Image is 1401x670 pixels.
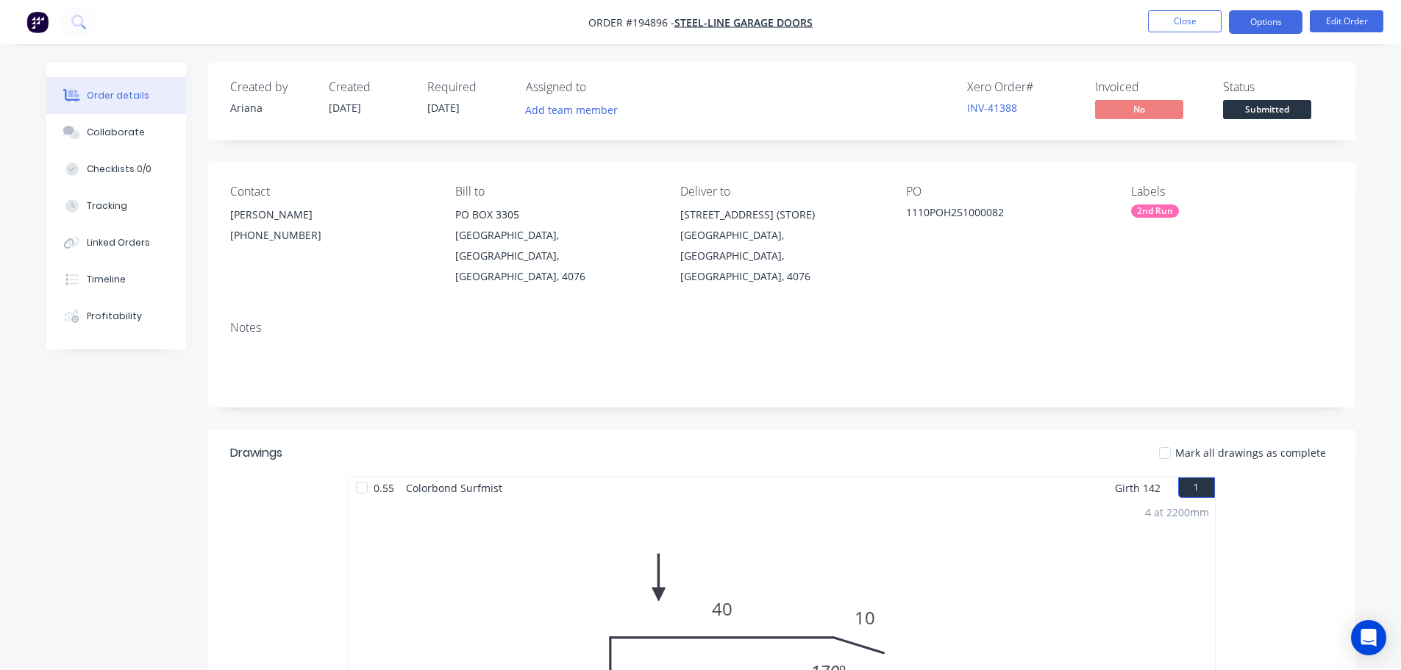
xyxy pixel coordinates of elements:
div: Created [329,80,410,94]
div: Linked Orders [87,236,150,249]
button: Profitability [46,298,186,335]
div: 4 at 2200mm [1145,505,1209,520]
div: Order details [87,89,149,102]
div: Drawings [230,444,282,462]
div: Ariana [230,100,311,115]
button: Close [1148,10,1222,32]
div: Created by [230,80,311,94]
div: Status [1223,80,1333,94]
div: [PERSON_NAME][PHONE_NUMBER] [230,204,432,252]
span: Colorbond Surfmist [400,477,508,499]
span: [DATE] [427,101,460,115]
span: Order #194896 - [588,15,674,29]
div: Contact [230,185,432,199]
button: Collaborate [46,114,186,151]
button: Add team member [517,100,625,120]
button: Checklists 0/0 [46,151,186,188]
div: Required [427,80,508,94]
div: Xero Order # [967,80,1077,94]
div: PO BOX 3305[GEOGRAPHIC_DATA], [GEOGRAPHIC_DATA], [GEOGRAPHIC_DATA], 4076 [455,204,657,287]
div: Collaborate [87,126,145,139]
div: Invoiced [1095,80,1205,94]
button: Tracking [46,188,186,224]
button: Edit Order [1310,10,1383,32]
div: PO [906,185,1108,199]
span: Submitted [1223,100,1311,118]
div: [STREET_ADDRESS] (STORE) [680,204,882,225]
span: [DATE] [329,101,361,115]
div: Assigned to [526,80,673,94]
div: [GEOGRAPHIC_DATA], [GEOGRAPHIC_DATA], [GEOGRAPHIC_DATA], 4076 [455,225,657,287]
div: [PERSON_NAME] [230,204,432,225]
button: Options [1229,10,1302,34]
div: Labels [1131,185,1333,199]
div: [PHONE_NUMBER] [230,225,432,246]
div: [GEOGRAPHIC_DATA], [GEOGRAPHIC_DATA], [GEOGRAPHIC_DATA], 4076 [680,225,882,287]
div: 2nd Run [1131,204,1179,218]
div: [STREET_ADDRESS] (STORE)[GEOGRAPHIC_DATA], [GEOGRAPHIC_DATA], [GEOGRAPHIC_DATA], 4076 [680,204,882,287]
div: Checklists 0/0 [87,163,151,176]
div: Tracking [87,199,127,213]
a: Steel-Line Garage Doors [674,15,813,29]
img: Factory [26,11,49,33]
span: Mark all drawings as complete [1175,445,1326,460]
span: 0.55 [368,477,400,499]
div: Deliver to [680,185,882,199]
a: INV-41388 [967,101,1017,115]
div: 1110POH251000082 [906,204,1090,225]
div: Notes [230,321,1333,335]
div: PO BOX 3305 [455,204,657,225]
div: Bill to [455,185,657,199]
button: 1 [1178,477,1215,498]
span: No [1095,100,1183,118]
button: Submitted [1223,100,1311,122]
span: Girth 142 [1115,477,1161,499]
div: Profitability [87,310,142,323]
button: Order details [46,77,186,114]
div: Timeline [87,273,126,286]
button: Timeline [46,261,186,298]
div: Open Intercom Messenger [1351,620,1386,655]
button: Add team member [526,100,626,120]
button: Linked Orders [46,224,186,261]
